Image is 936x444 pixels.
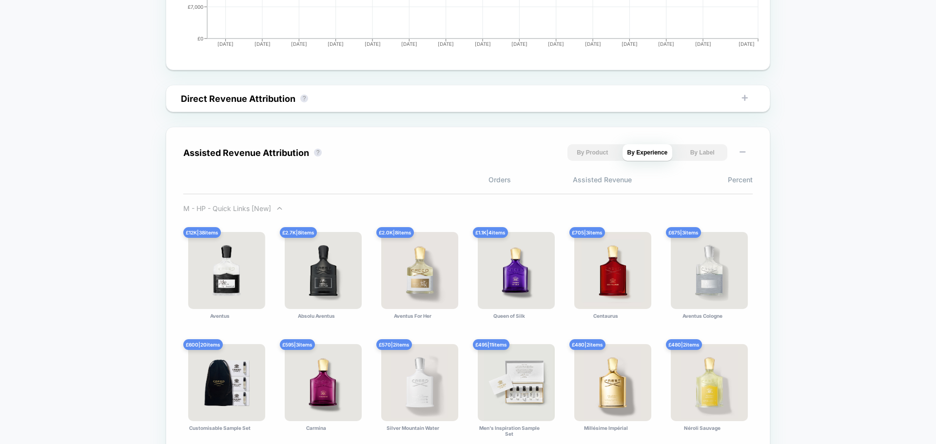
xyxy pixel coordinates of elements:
button: ? [314,149,322,156]
span: Percent [632,175,753,184]
div: £ 600 | 20 items [183,339,223,350]
tspan: [DATE] [438,41,454,47]
img: Silver Mountain Water [381,344,458,421]
div: Centaurus [574,313,637,325]
img: Centaurus [574,232,651,309]
tspan: [DATE] [217,41,234,47]
img: Aventus Cologne [671,232,748,309]
tspan: [DATE] [291,41,307,47]
div: £ 675 | 3 items [666,227,701,238]
tspan: [DATE] [254,41,271,47]
span: Orders [390,175,511,184]
div: Assisted Revenue Attribution [183,148,309,158]
img: Aventus [188,232,265,309]
div: M - HP - Quick Links [New] [183,204,440,212]
div: £ 480 | 2 items [666,339,702,350]
tspan: [DATE] [548,41,564,47]
div: £ 12K | 38 items [183,227,221,238]
div: £ 705 | 3 items [569,227,605,238]
img: Men's Inspiration Sample Set [478,344,555,421]
div: Queen of Silk [478,313,541,325]
tspan: £0 [197,36,203,41]
div: £ 2.0K | 8 items [376,227,414,238]
div: £ 570 | 2 items [376,339,412,350]
div: Direct Revenue Attribution [181,94,295,104]
div: £ 2.7K | 8 items [280,227,317,238]
img: Millésime Impérial [574,344,651,421]
tspan: [DATE] [585,41,601,47]
div: Customisable Sample Set [188,425,251,437]
tspan: [DATE] [658,41,674,47]
tspan: [DATE] [401,41,417,47]
div: Millésime Impérial [574,425,637,437]
div: Aventus [188,313,251,325]
img: Absolu Aventus [285,232,362,309]
tspan: [DATE] [328,41,344,47]
div: Néroli Sauvage [671,425,734,437]
tspan: [DATE] [695,41,711,47]
div: £ 495 | 11 items [473,339,509,350]
div: Carmina [285,425,348,437]
img: Customisable Sample Set [188,344,265,421]
tspan: £7,000 [188,4,203,10]
tspan: [DATE] [622,41,638,47]
div: £ 595 | 3 items [280,339,315,350]
tspan: [DATE] [739,41,755,47]
button: By Experience [623,144,673,161]
img: Queen of Silk [478,232,555,309]
tspan: [DATE] [475,41,491,47]
span: Assisted Revenue [511,175,632,184]
tspan: [DATE] [511,41,527,47]
div: Silver Mountain Water [381,425,444,437]
div: £ 1.1K | 4 items [473,227,508,238]
img: Aventus For Her [381,232,458,309]
tspan: [DATE] [365,41,381,47]
div: £ 480 | 2 items [569,339,605,350]
div: Absolu Aventus [285,313,348,325]
div: Men's Inspiration Sample Set [478,425,541,437]
button: By Product [567,144,618,161]
img: Carmina [285,344,362,421]
button: ? [300,95,308,102]
div: Aventus For Her [381,313,444,325]
img: Néroli Sauvage [671,344,748,421]
div: Aventus Cologne [671,313,734,325]
button: By Label [677,144,727,161]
